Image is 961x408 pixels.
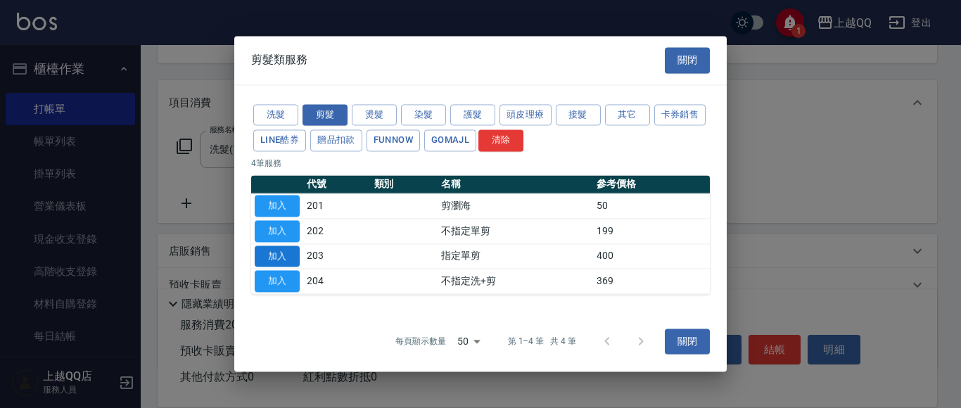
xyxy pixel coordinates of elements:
[303,193,371,219] td: 201
[438,243,593,269] td: 指定單剪
[556,104,601,126] button: 接髮
[401,104,446,126] button: 染髮
[251,53,307,68] span: 剪髮類服務
[508,336,576,348] p: 第 1–4 筆 共 4 筆
[452,322,485,360] div: 50
[665,47,710,73] button: 關閉
[438,193,593,219] td: 剪瀏海
[255,195,300,217] button: 加入
[253,104,298,126] button: 洗髮
[303,104,348,126] button: 剪髮
[499,104,552,126] button: 頭皮理療
[253,130,306,152] button: LINE酷券
[438,219,593,244] td: 不指定單剪
[303,219,371,244] td: 202
[255,220,300,242] button: 加入
[303,243,371,269] td: 203
[593,269,710,294] td: 369
[605,104,650,126] button: 其它
[310,130,362,152] button: 贈品扣款
[251,157,710,170] p: 4 筆服務
[438,175,593,193] th: 名稱
[303,175,371,193] th: 代號
[352,104,397,126] button: 燙髮
[478,130,523,152] button: 清除
[654,104,706,126] button: 卡券銷售
[367,130,420,152] button: FUNNOW
[255,246,300,267] button: 加入
[303,269,371,294] td: 204
[424,130,476,152] button: GOMAJL
[450,104,495,126] button: 護髮
[438,269,593,294] td: 不指定洗+剪
[593,219,710,244] td: 199
[593,243,710,269] td: 400
[665,329,710,355] button: 關閉
[371,175,438,193] th: 類別
[255,271,300,293] button: 加入
[395,336,446,348] p: 每頁顯示數量
[593,193,710,219] td: 50
[593,175,710,193] th: 參考價格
